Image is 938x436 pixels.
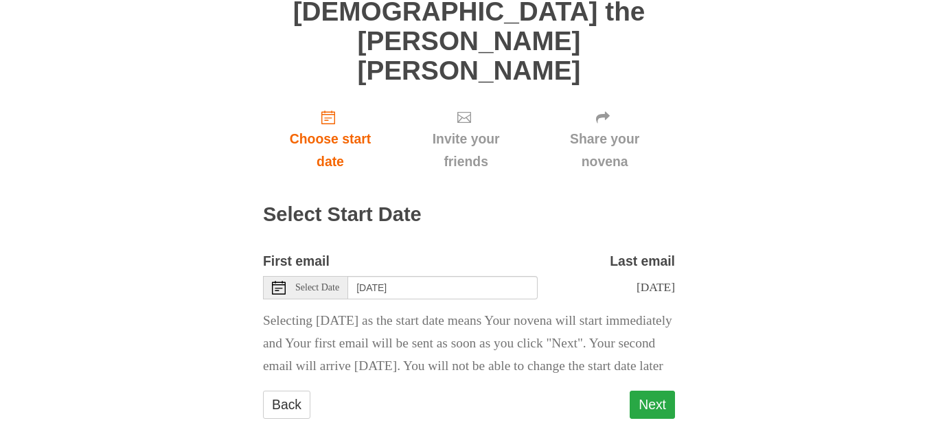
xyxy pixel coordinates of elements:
h2: Select Start Date [263,204,675,226]
input: Use the arrow keys to pick a date [348,276,538,299]
a: Back [263,391,310,419]
span: Select Date [295,283,339,292]
span: Invite your friends [411,128,521,173]
span: Choose start date [277,128,384,173]
label: Last email [610,250,675,273]
p: Selecting [DATE] as the start date means Your novena will start immediately and Your first email ... [263,310,675,378]
button: Next [630,391,675,419]
a: Share your novena [534,99,675,181]
label: First email [263,250,330,273]
a: Invite your friends [398,99,534,181]
span: [DATE] [637,280,675,294]
a: Choose start date [263,99,398,181]
span: Share your novena [548,128,661,173]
